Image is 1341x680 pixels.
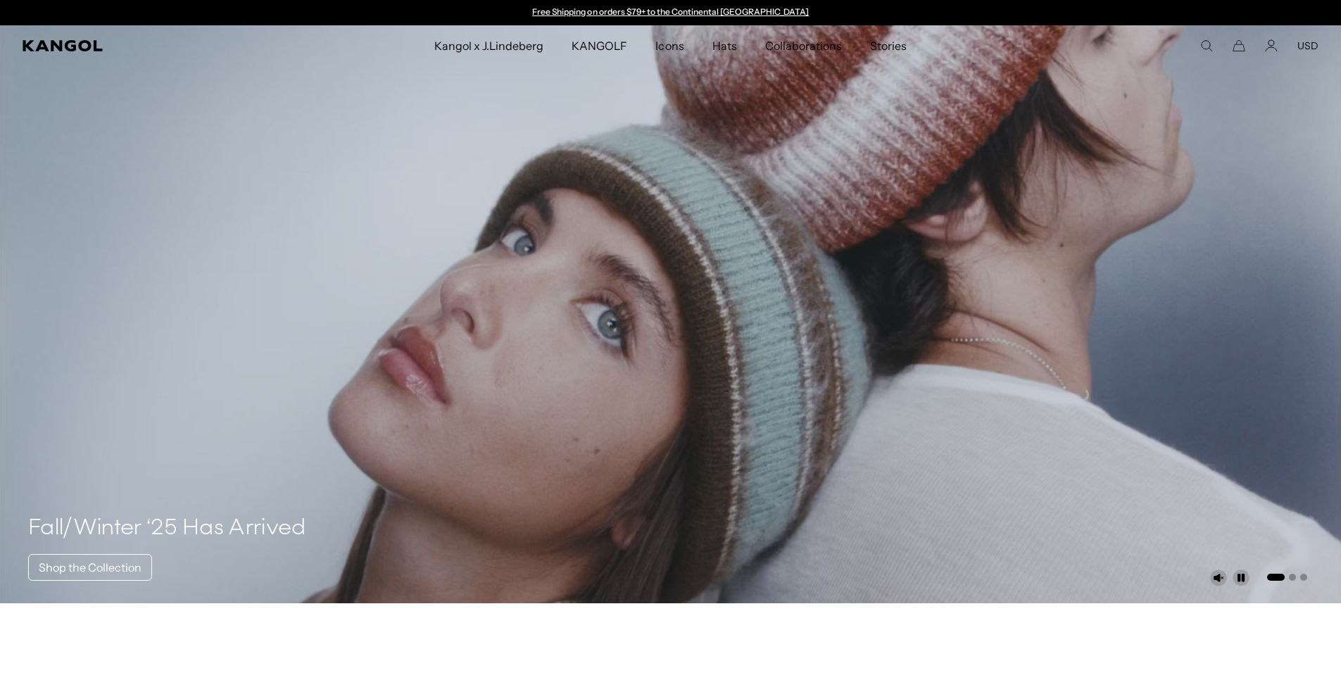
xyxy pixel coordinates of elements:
a: Shop the Collection [28,554,152,581]
a: Collaborations [751,25,856,66]
span: KANGOLF [572,25,627,66]
h4: Fall/Winter ‘25 Has Arrived [28,515,306,543]
a: Free Shipping on orders $79+ to the Continental [GEOGRAPHIC_DATA] [532,6,809,17]
a: Kangol x J.Lindeberg [420,25,558,66]
button: Unmute [1210,569,1227,586]
div: 1 of 2 [526,7,816,18]
a: Kangol [23,40,287,51]
button: Go to slide 1 [1267,574,1285,581]
span: Kangol x J.Lindeberg [434,25,544,66]
button: Cart [1233,39,1245,52]
span: Stories [870,25,907,66]
a: Stories [856,25,921,66]
a: Hats [698,25,751,66]
ul: Select a slide to show [1266,571,1307,582]
span: Collaborations [765,25,842,66]
a: KANGOLF [558,25,641,66]
summary: Search here [1200,39,1213,52]
span: Icons [655,25,684,66]
button: USD [1297,39,1318,52]
a: Account [1265,39,1278,52]
div: Announcement [526,7,816,18]
button: Go to slide 3 [1300,574,1307,581]
button: Pause [1233,569,1249,586]
a: Icons [641,25,698,66]
slideshow-component: Announcement bar [526,7,816,18]
span: Hats [712,25,737,66]
button: Go to slide 2 [1289,574,1296,581]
